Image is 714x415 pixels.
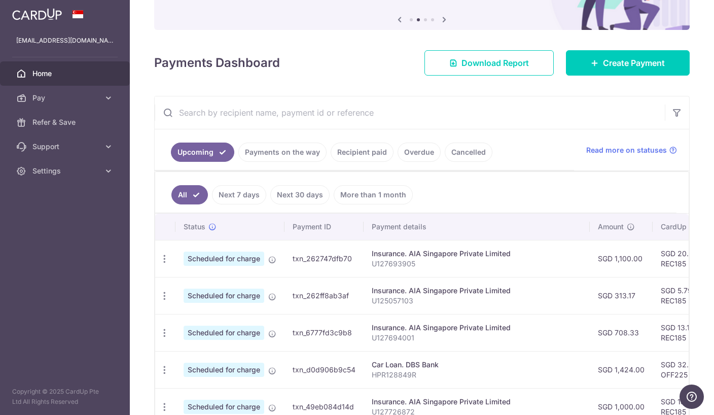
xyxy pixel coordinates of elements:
a: Recipient paid [331,143,394,162]
a: Next 30 days [270,185,330,204]
div: Insurance. AIA Singapore Private Limited [372,323,582,333]
td: SGD 708.33 [590,314,653,351]
a: Overdue [398,143,441,162]
div: Insurance. AIA Singapore Private Limited [372,249,582,259]
p: U125057103 [372,296,582,306]
img: CardUp [12,8,62,20]
span: Scheduled for charge [184,400,264,414]
a: More than 1 month [334,185,413,204]
a: Cancelled [445,143,492,162]
span: Scheduled for charge [184,289,264,303]
span: Settings [32,166,99,176]
p: HPR128849R [372,370,582,380]
span: Pay [32,93,99,103]
span: Scheduled for charge [184,252,264,266]
td: txn_d0d906b9c54 [284,351,364,388]
a: Upcoming [171,143,234,162]
th: Payment ID [284,214,364,240]
a: Next 7 days [212,185,266,204]
span: Download Report [461,57,529,69]
span: Scheduled for charge [184,326,264,340]
span: Status [184,222,205,232]
td: SGD 313.17 [590,277,653,314]
td: SGD 1,100.00 [590,240,653,277]
span: Support [32,142,99,152]
td: txn_262ff8ab3af [284,277,364,314]
span: Create Payment [603,57,665,69]
td: txn_262747dfb70 [284,240,364,277]
th: Payment details [364,214,590,240]
div: Insurance. AIA Singapore Private Limited [372,286,582,296]
span: Home [32,68,99,79]
a: Read more on statuses [586,145,677,155]
a: Download Report [424,50,554,76]
p: U127693905 [372,259,582,269]
span: Read more on statuses [586,145,667,155]
iframe: Opens a widget where you can find more information [680,385,704,410]
div: Car Loan. DBS Bank [372,360,582,370]
td: SGD 1,424.00 [590,351,653,388]
div: Insurance. AIA Singapore Private Limited [372,397,582,407]
td: txn_6777fd3c9b8 [284,314,364,351]
span: CardUp fee [661,222,699,232]
p: [EMAIL_ADDRESS][DOMAIN_NAME] [16,36,114,46]
a: Create Payment [566,50,690,76]
p: U127694001 [372,333,582,343]
span: Scheduled for charge [184,363,264,377]
span: Refer & Save [32,117,99,127]
a: All [171,185,208,204]
h4: Payments Dashboard [154,54,280,72]
span: Amount [598,222,624,232]
input: Search by recipient name, payment id or reference [155,96,665,129]
a: Payments on the way [238,143,327,162]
